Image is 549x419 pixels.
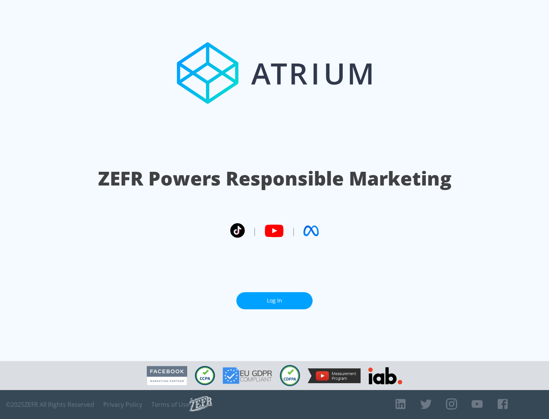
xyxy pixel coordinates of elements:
img: COPPA Compliant [280,365,300,386]
img: CCPA Compliant [195,366,215,385]
a: Privacy Policy [103,401,142,408]
span: © 2025 ZEFR All Rights Reserved [6,401,94,408]
img: GDPR Compliant [223,367,272,384]
img: YouTube Measurement Program [308,368,361,383]
h1: ZEFR Powers Responsible Marketing [98,165,451,192]
span: | [291,225,296,237]
span: | [252,225,257,237]
img: Facebook Marketing Partner [147,366,187,385]
img: IAB [368,367,402,384]
a: Terms of Use [151,401,189,408]
a: Log In [236,292,313,309]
